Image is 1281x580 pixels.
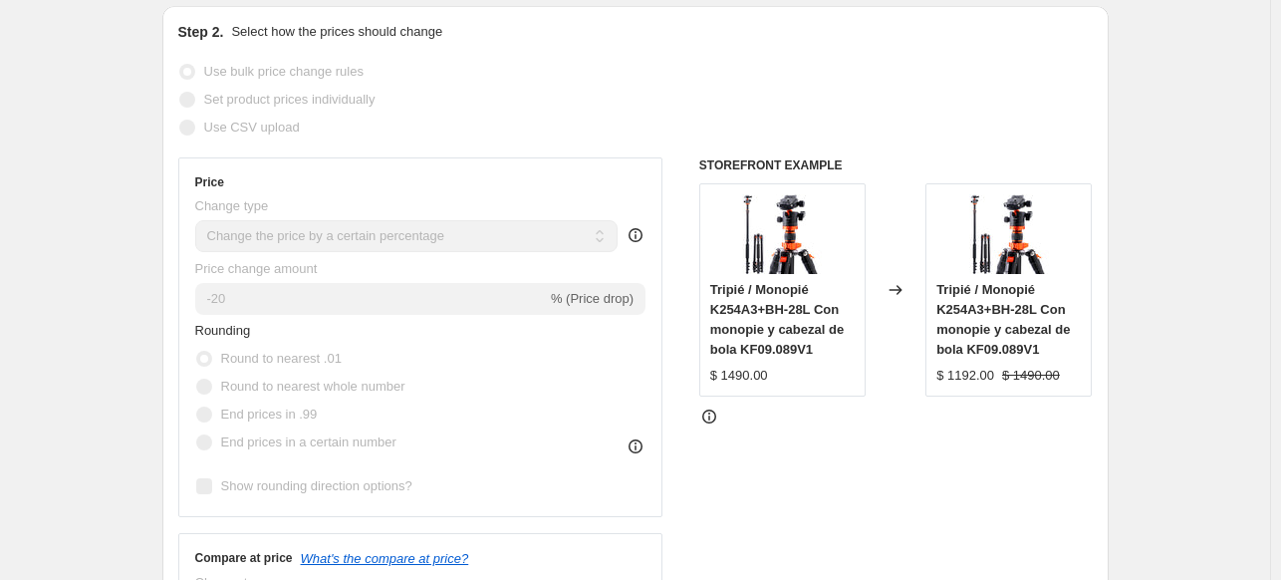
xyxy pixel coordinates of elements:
input: -15 [195,283,547,315]
h3: Compare at price [195,550,293,566]
strike: $ 1490.00 [1002,366,1060,386]
span: Tripié / Monopié K254A3+BH-28L Con monopie y cabezal de bola KF09.089V1 [710,282,844,357]
img: KF09.089-1_80x.jpg [742,194,822,274]
span: Round to nearest whole number [221,379,405,394]
p: Select how the prices should change [231,22,442,42]
h2: Step 2. [178,22,224,42]
img: KF09.089-1_80x.jpg [969,194,1049,274]
span: Rounding [195,323,251,338]
button: What's the compare at price? [301,551,469,566]
div: $ 1490.00 [710,366,768,386]
span: % (Price drop) [551,291,634,306]
div: help [626,225,645,245]
span: Price change amount [195,261,318,276]
span: Use bulk price change rules [204,64,364,79]
h3: Price [195,174,224,190]
span: Set product prices individually [204,92,376,107]
h6: STOREFRONT EXAMPLE [699,157,1093,173]
span: End prices in a certain number [221,435,396,449]
span: End prices in .99 [221,407,318,422]
div: $ 1192.00 [936,366,994,386]
span: Change type [195,198,269,213]
span: Round to nearest .01 [221,351,342,366]
span: Use CSV upload [204,120,300,135]
span: Tripié / Monopié K254A3+BH-28L Con monopie y cabezal de bola KF09.089V1 [936,282,1070,357]
span: Show rounding direction options? [221,478,412,493]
